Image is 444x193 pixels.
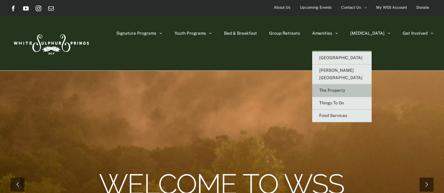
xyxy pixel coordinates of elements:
a: The Property [312,84,372,97]
span: Bed & Breakfast [224,31,257,35]
span: Contact Us [341,2,361,13]
a: Food Services [312,110,372,122]
span: Food Services [319,113,347,118]
rs-layer: Welcome to WSS [99,177,344,192]
a: Group Retreats [269,16,300,51]
a: [MEDICAL_DATA] [350,16,391,51]
span: [MEDICAL_DATA] [350,31,385,35]
span: Youth Programs [174,31,206,35]
a: Things To Do [312,97,372,110]
span: Group Retreats [269,31,300,35]
a: [GEOGRAPHIC_DATA] [312,52,372,64]
nav: Main Menu [116,16,434,51]
span: Amenities [312,31,332,35]
span: The Property [319,88,345,93]
a: Get Involved [403,16,434,51]
span: Things To Do [319,101,344,105]
span: Donate [416,2,429,13]
img: White Sulphur Springs Logo [10,27,91,60]
a: Signature Programs [116,16,162,51]
span: Signature Programs [116,31,156,35]
a: Bed & Breakfast [224,16,257,51]
span: [GEOGRAPHIC_DATA] [319,55,363,60]
a: [PERSON_NAME][GEOGRAPHIC_DATA] [312,64,372,84]
span: My WSS Account [376,2,407,13]
span: About Us [274,2,291,13]
a: Amenities [312,16,338,51]
span: Get Involved [403,31,428,35]
span: Upcoming Events [300,2,332,13]
span: [PERSON_NAME][GEOGRAPHIC_DATA] [319,68,363,80]
a: Youth Programs [174,16,212,51]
